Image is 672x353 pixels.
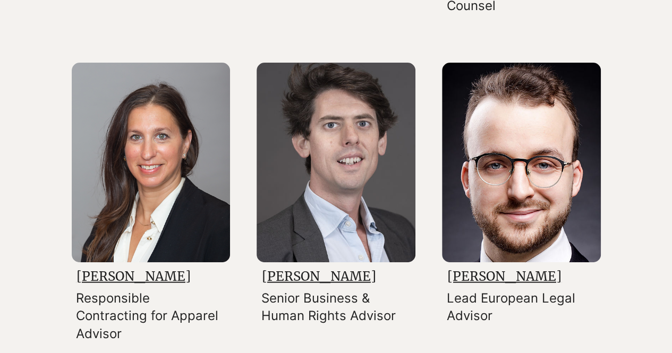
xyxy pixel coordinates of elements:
a: [PERSON_NAME] [262,268,376,285]
p: Senior Business & Human Rights Advisor [261,289,404,325]
a: [PERSON_NAME] [76,268,191,285]
p: Lead European Legal Advisor [447,289,590,325]
a: [PERSON_NAME] [447,268,562,285]
p: Responsible Contracting for Apparel Advisor [76,289,219,343]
